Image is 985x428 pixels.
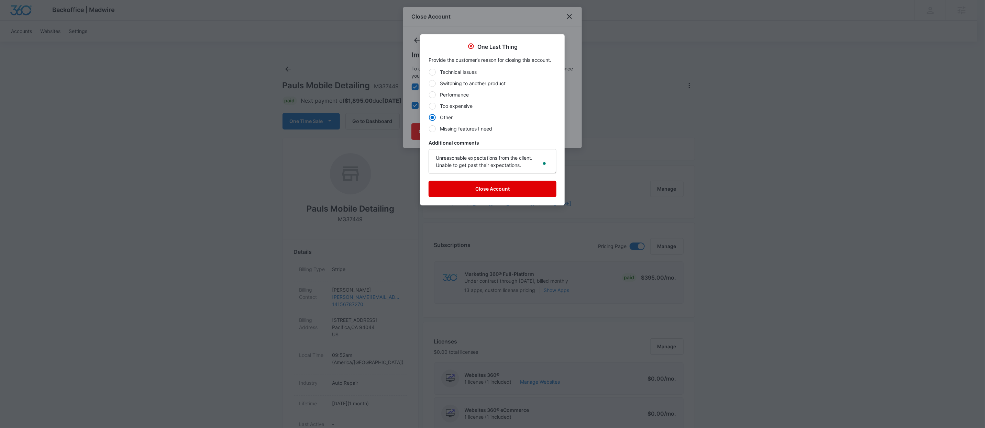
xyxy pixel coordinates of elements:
[429,125,556,132] label: Missing features I need
[429,68,556,76] label: Technical Issues
[429,149,556,174] textarea: To enrich screen reader interactions, please activate Accessibility in Grammarly extension settings
[429,114,556,121] label: Other
[429,102,556,110] label: Too expensive
[429,91,556,98] label: Performance
[429,181,556,197] button: Close Account
[477,43,518,51] p: One Last Thing
[429,80,556,87] label: Switching to another product
[429,139,556,146] label: Additional comments
[429,56,556,64] p: Provide the customer’s reason for closing this account.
